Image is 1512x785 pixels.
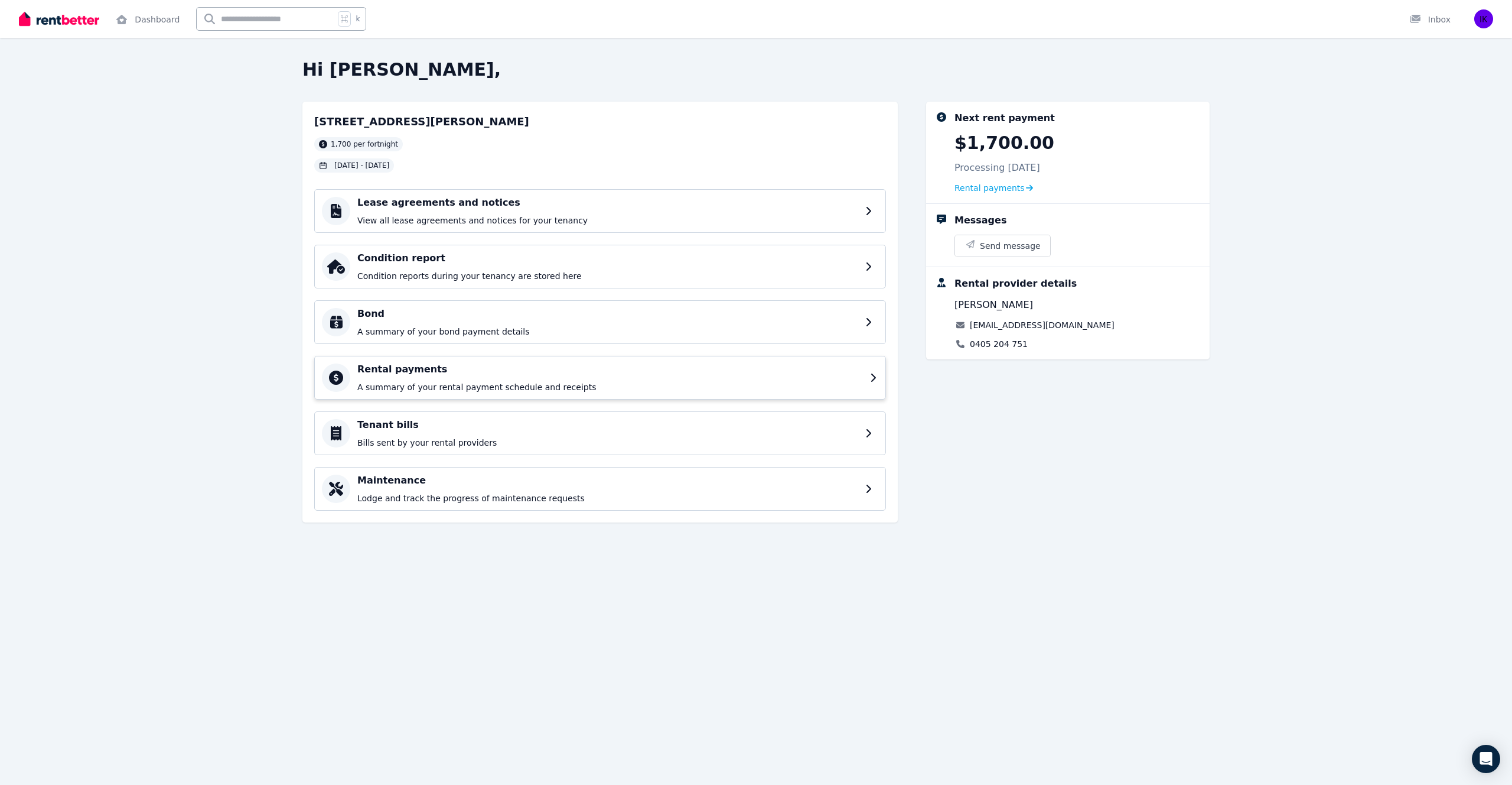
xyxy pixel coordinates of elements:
img: Ivan Kochin [1474,9,1493,28]
div: Open Intercom Messenger [1472,745,1500,773]
img: RentBetter [19,10,99,28]
a: 0405 204 751 [970,338,1028,350]
h4: Maintenance [357,473,858,488]
span: Send message [980,240,1041,252]
p: A summary of your bond payment details [357,326,858,338]
p: A summary of your rental payment schedule and receipts [357,381,863,393]
h4: Tenant bills [357,418,858,432]
span: [DATE] - [DATE] [334,161,389,170]
p: Condition reports during your tenancy are stored here [357,270,858,282]
div: Inbox [1409,14,1451,25]
div: Rental provider details [954,277,1077,291]
h2: [STREET_ADDRESS][PERSON_NAME] [314,113,529,130]
p: $1,700.00 [954,132,1054,154]
div: Messages [954,213,1006,228]
span: k [356,14,360,24]
span: 1,700 per fortnight [331,140,398,149]
h2: Hi [PERSON_NAME], [302,59,1210,80]
h4: Bond [357,307,858,321]
p: View all lease agreements and notices for your tenancy [357,215,858,226]
a: Rental payments [954,182,1033,194]
div: Next rent payment [954,111,1055,125]
p: Bills sent by your rental providers [357,437,858,449]
span: Rental payments [954,182,1025,194]
h4: Lease agreements and notices [357,196,858,210]
span: [PERSON_NAME] [954,298,1033,312]
h4: Condition report [357,251,858,265]
button: Send message [955,235,1050,257]
h4: Rental payments [357,362,863,377]
p: Lodge and track the progress of maintenance requests [357,492,858,504]
p: Processing [DATE] [954,161,1040,175]
a: [EMAIL_ADDRESS][DOMAIN_NAME] [970,319,1115,331]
